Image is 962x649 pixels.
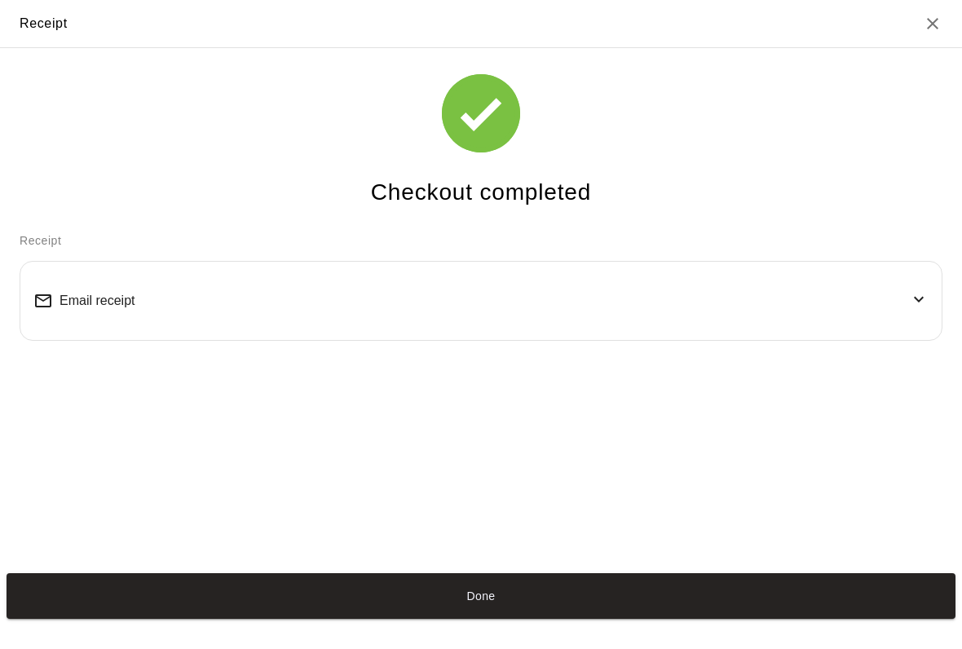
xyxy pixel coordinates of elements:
span: Email receipt [60,294,135,308]
h4: Checkout completed [371,179,591,207]
div: Receipt [20,13,68,34]
button: Close [923,14,942,33]
button: Done [7,573,955,619]
p: Receipt [20,232,942,249]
